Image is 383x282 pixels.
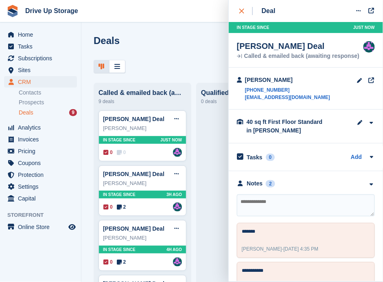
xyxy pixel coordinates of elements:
[94,35,120,46] h1: Deals
[18,221,67,233] span: Online Store
[4,221,77,233] a: menu
[19,108,77,117] a: Deals 9
[103,234,182,242] div: [PERSON_NAME]
[247,154,263,161] h2: Tasks
[103,116,164,122] a: [PERSON_NAME] Deal
[18,64,67,76] span: Sites
[103,137,136,143] span: In stage since
[245,76,330,84] div: [PERSON_NAME]
[117,149,126,156] span: 0
[4,41,77,52] a: menu
[117,258,126,266] span: 2
[103,203,113,211] span: 0
[201,97,289,106] div: 0 deals
[18,76,67,88] span: CRM
[103,225,164,232] a: [PERSON_NAME] Deal
[173,258,182,267] img: Andy
[4,29,77,40] a: menu
[4,122,77,133] a: menu
[237,41,359,51] div: [PERSON_NAME] Deal
[173,203,182,211] img: Andy
[4,145,77,157] a: menu
[18,122,67,133] span: Analytics
[103,247,136,253] span: In stage since
[18,169,67,181] span: Protection
[67,222,77,232] a: Preview store
[19,99,44,106] span: Prospects
[284,246,319,252] span: [DATE] 4:35 PM
[22,4,81,18] a: Drive Up Storage
[103,124,182,132] div: [PERSON_NAME]
[351,153,362,162] a: Add
[266,180,275,187] div: 2
[245,86,330,94] a: [PHONE_NUMBER]
[4,134,77,145] a: menu
[262,6,276,16] div: Deal
[363,41,375,53] img: Andy
[18,41,67,52] span: Tasks
[201,89,289,97] div: Qualified: Spoken/email conversation with them
[4,53,77,64] a: menu
[117,203,126,211] span: 2
[103,179,182,187] div: [PERSON_NAME]
[19,89,77,97] a: Contacts
[18,29,67,40] span: Home
[166,247,182,253] span: 4H AGO
[245,94,330,101] a: [EMAIL_ADDRESS][DOMAIN_NAME]
[173,148,182,157] a: Andy
[4,169,77,181] a: menu
[103,149,113,156] span: 0
[4,193,77,204] a: menu
[18,181,67,192] span: Settings
[4,181,77,192] a: menu
[7,5,19,17] img: stora-icon-8386f47178a22dfd0bd8f6a31ec36ba5ce8667c1dd55bd0f319d3a0aa187defe.svg
[160,137,182,143] span: Just now
[4,64,77,76] a: menu
[18,193,67,204] span: Capital
[103,171,164,177] a: [PERSON_NAME] Deal
[69,109,77,116] div: 9
[242,245,319,253] div: -
[237,24,269,31] span: In stage since
[98,89,186,97] div: Called & emailed back (awaiting response)
[103,192,136,198] span: In stage since
[19,98,77,107] a: Prospects
[98,97,186,106] div: 9 deals
[7,211,81,219] span: Storefront
[19,109,33,117] span: Deals
[4,157,77,169] a: menu
[266,154,275,161] div: 0
[242,246,282,252] span: [PERSON_NAME]
[247,179,263,188] div: Notes
[18,145,67,157] span: Pricing
[353,24,375,31] span: Just now
[4,76,77,88] a: menu
[247,118,328,135] div: 40 sq ft First Floor Standard in [PERSON_NAME]
[18,157,67,169] span: Coupons
[18,134,67,145] span: Invoices
[18,53,67,64] span: Subscriptions
[237,53,359,59] div: Called & emailed back (awaiting response)
[166,192,182,198] span: 3H AGO
[103,258,113,266] span: 0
